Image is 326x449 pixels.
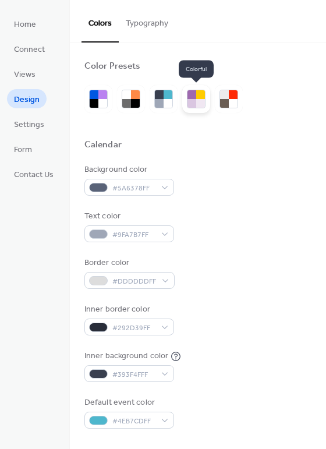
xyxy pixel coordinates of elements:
div: Inner background color [84,350,168,362]
div: Border color [84,257,172,269]
span: #292D39FF [112,322,155,334]
div: Background color [84,164,172,176]
span: Colorful [179,60,214,77]
div: Default event color [84,397,172,409]
a: Contact Us [7,164,61,183]
span: Home [14,19,36,31]
a: Settings [7,114,51,133]
a: Connect [7,39,52,58]
span: #DDDDDDFF [112,275,156,288]
span: #4EB7CDFF [112,415,155,427]
span: Form [14,144,32,156]
a: Views [7,64,42,83]
div: Calendar [84,139,122,151]
a: Home [7,14,43,33]
div: Inner border color [84,303,172,316]
a: Form [7,139,39,158]
div: Text color [84,210,172,222]
div: Color Presets [84,61,140,73]
span: Design [14,94,40,106]
span: Settings [14,119,44,131]
span: #5A6378FF [112,182,155,195]
span: #9FA7B7FF [112,229,155,241]
span: #393F4FFF [112,369,155,381]
a: Design [7,89,47,108]
span: Connect [14,44,45,56]
span: Contact Us [14,169,54,181]
span: Views [14,69,36,81]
